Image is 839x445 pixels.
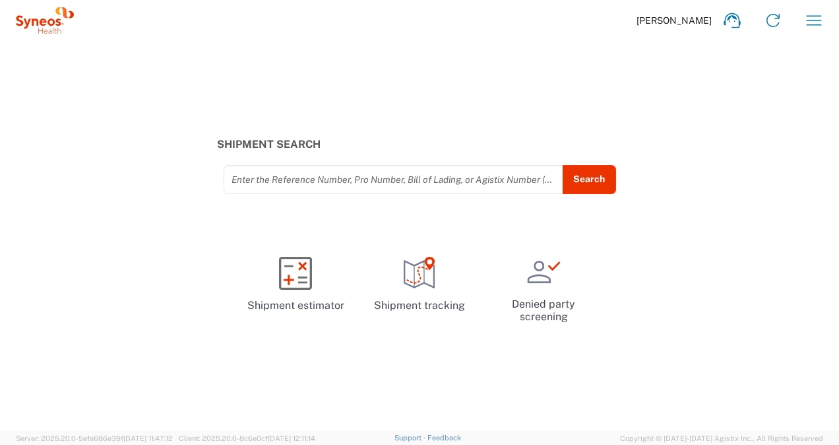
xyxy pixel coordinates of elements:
span: [PERSON_NAME] [637,15,712,26]
span: Copyright © [DATE]-[DATE] Agistix Inc., All Rights Reserved [620,432,823,444]
span: [DATE] 12:11:14 [268,434,315,442]
span: Server: 2025.20.0-5efa686e39f [16,434,173,442]
h3: Shipment Search [217,138,623,151]
a: Shipment tracking [363,245,476,324]
span: [DATE] 11:47:12 [123,434,173,442]
a: Denied party screening [487,245,600,334]
a: Support [394,434,427,442]
a: Shipment estimator [239,245,352,324]
a: Feedback [427,434,461,442]
button: Search [563,165,616,194]
span: Client: 2025.20.0-8c6e0cf [179,434,315,442]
